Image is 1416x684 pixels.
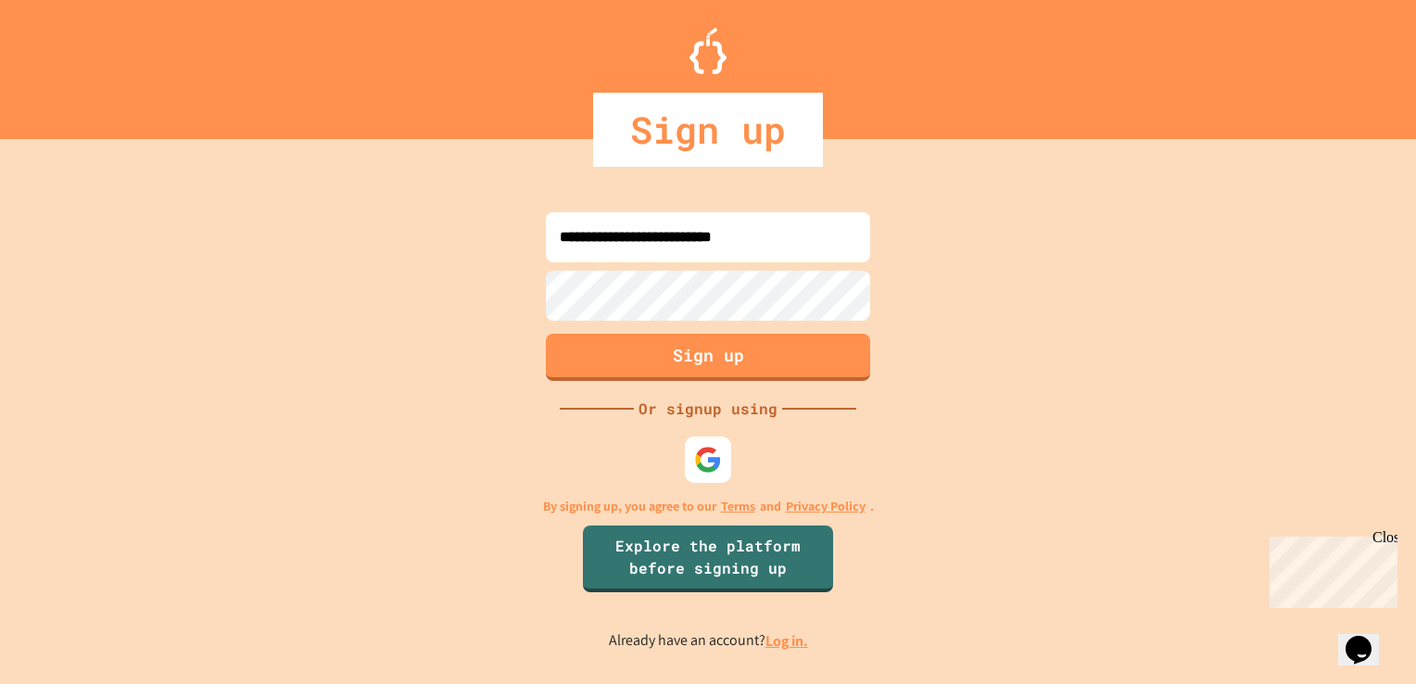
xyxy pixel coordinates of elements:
[543,497,874,516] p: By signing up, you agree to our and .
[765,631,808,651] a: Log in.
[1338,610,1397,665] iframe: chat widget
[689,28,727,74] img: Logo.svg
[786,497,866,516] a: Privacy Policy
[721,497,755,516] a: Terms
[694,446,722,474] img: google-icon.svg
[593,93,823,167] div: Sign up
[546,334,870,381] button: Sign up
[609,629,808,652] p: Already have an account?
[1262,529,1397,608] iframe: chat widget
[634,398,782,420] div: Or signup using
[583,526,833,592] a: Explore the platform before signing up
[7,7,128,118] div: Chat with us now!Close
